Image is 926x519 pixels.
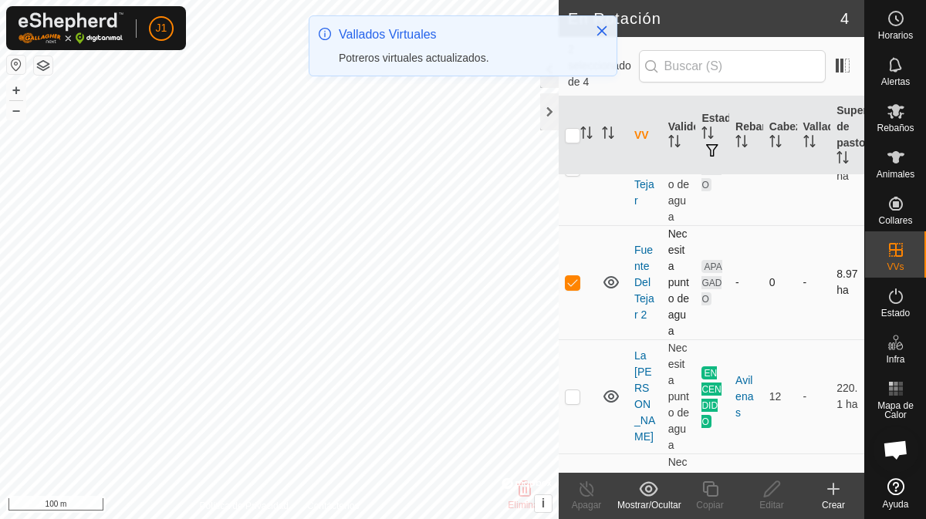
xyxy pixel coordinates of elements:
[735,372,757,421] div: Avilenas
[763,225,797,339] td: 0
[339,25,580,44] div: Vallados Virtuales
[634,244,654,321] a: Fuente Del Tejar 2
[887,262,904,271] span: VVs
[869,401,922,420] span: Mapa de Calor
[701,129,714,141] p-sorticon: Activar para ordenar
[556,498,617,512] div: Apagar
[602,129,614,141] p-sorticon: Activar para ordenar
[679,498,741,512] div: Copiar
[881,77,910,86] span: Alertas
[877,170,914,179] span: Animales
[763,96,797,175] th: Cabezas
[34,56,52,75] button: Capas del Mapa
[639,50,826,83] input: Buscar (S)
[695,96,729,175] th: Estado
[873,426,919,473] a: Chat abierto
[7,56,25,74] button: Restablecer Mapa
[878,31,913,40] span: Horarios
[886,355,904,364] span: Infra
[883,500,909,509] span: Ayuda
[830,339,864,453] td: 220.1 ha
[307,499,359,513] a: Contáctenos
[668,137,681,150] p-sorticon: Activar para ordenar
[877,123,914,133] span: Rebaños
[840,7,849,30] span: 4
[881,308,910,318] span: Estado
[701,366,721,428] span: ENCENDIDO
[339,50,580,66] div: Potreros virtuales actualizados.
[830,96,864,175] th: Superficie de pastoreo
[729,96,763,175] th: Rebaño
[200,499,289,513] a: Política de Privacidad
[830,225,864,339] td: 8.97 ha
[535,495,552,512] button: i
[662,225,696,339] td: Necesita punto de agua
[878,216,912,225] span: Collares
[628,96,662,175] th: VV
[803,498,864,512] div: Crear
[803,137,816,150] p-sorticon: Activar para ordenar
[662,96,696,175] th: Validez
[763,339,797,453] td: 12
[542,497,545,510] span: i
[701,260,722,305] span: APAGADO
[836,153,849,166] p-sorticon: Activar para ordenar
[7,101,25,120] button: –
[156,20,167,36] span: J1
[735,137,748,150] p-sorticon: Activar para ordenar
[634,349,655,443] a: La [PERSON_NAME]
[662,339,696,453] td: Necesita punto de agua
[568,9,840,28] h2: En Rotación
[797,96,831,175] th: Vallado
[19,12,123,44] img: Logo Gallagher
[591,20,613,42] button: Close
[7,81,25,99] button: +
[741,498,803,512] div: Editar
[865,472,926,515] a: Ayuda
[797,339,831,453] td: -
[769,137,782,150] p-sorticon: Activar para ordenar
[634,130,654,207] a: Fuente del Tejar
[580,129,593,141] p-sorticon: Activar para ordenar
[735,275,757,291] div: -
[797,225,831,339] td: -
[617,498,679,512] div: Mostrar/Ocultar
